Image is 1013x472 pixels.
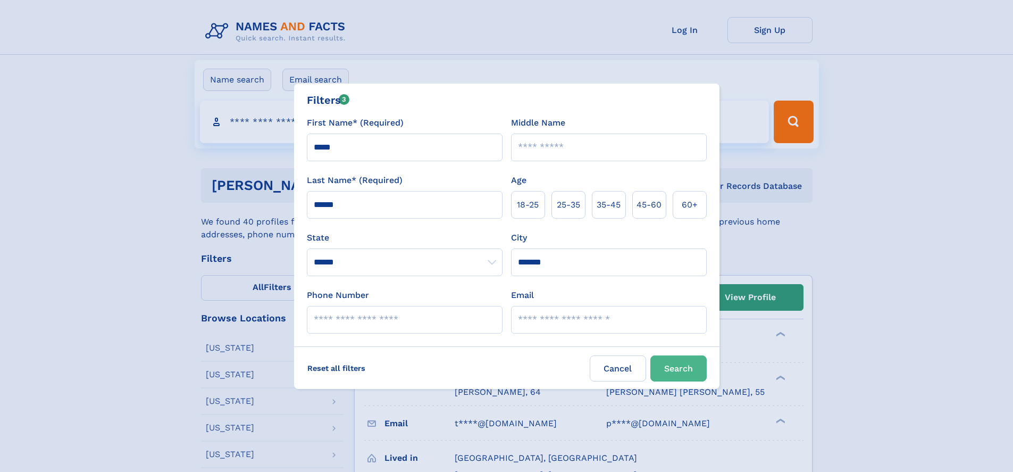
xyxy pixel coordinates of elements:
span: 35‑45 [597,198,621,211]
label: Middle Name [511,117,565,129]
label: Cancel [590,355,646,382]
span: 18‑25 [517,198,539,211]
label: Last Name* (Required) [307,174,403,187]
span: 45‑60 [637,198,662,211]
label: Email [511,289,534,302]
label: Reset all filters [300,355,372,381]
label: Age [511,174,526,187]
div: Filters [307,92,350,108]
label: Phone Number [307,289,369,302]
button: Search [650,355,707,382]
label: City [511,231,527,244]
label: First Name* (Required) [307,117,404,129]
label: State [307,231,503,244]
span: 60+ [682,198,698,211]
span: 25‑35 [557,198,580,211]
